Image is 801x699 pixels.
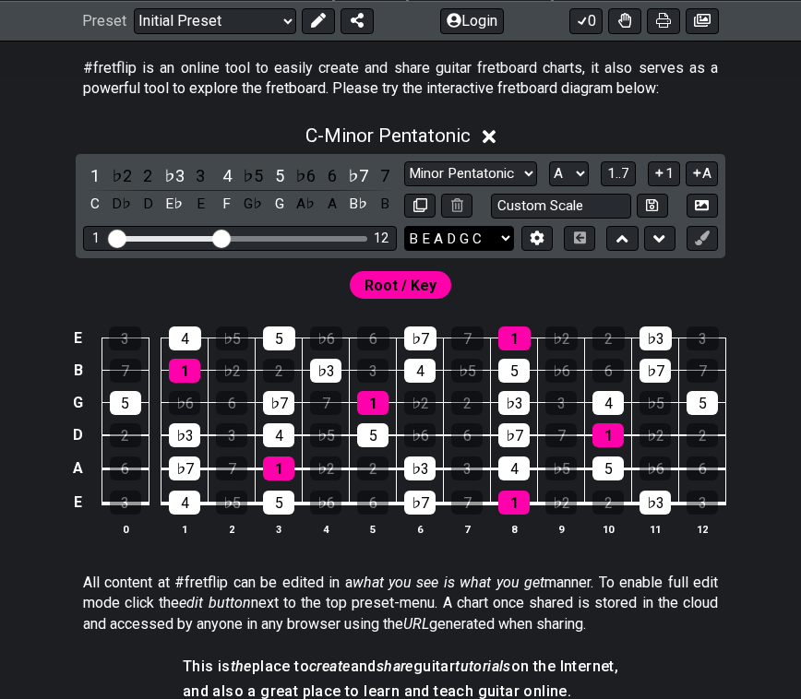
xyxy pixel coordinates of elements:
[491,519,538,539] th: 8
[268,163,292,188] div: toggle scale degree
[377,658,413,675] em: share
[592,391,624,415] div: 4
[216,359,247,383] div: ♭2
[83,58,718,100] p: #fretflip is an online tool to easily create and share guitar fretboard charts, it also serves as...
[404,326,436,350] div: ♭7
[441,194,472,219] button: Delete
[451,326,484,350] div: 7
[110,491,141,515] div: 3
[545,423,577,447] div: 7
[687,359,718,383] div: 7
[498,491,530,515] div: 1
[67,485,90,520] td: E
[161,519,209,539] th: 1
[357,456,389,480] div: 2
[268,192,292,217] div: toggle pitch class
[169,391,200,415] div: ♭6
[644,226,675,251] button: Move down
[606,226,638,251] button: Move up
[263,359,294,383] div: 2
[82,12,126,30] span: Preset
[687,226,718,251] button: First click edit preset to enable marker editing
[592,423,624,447] div: 1
[545,359,577,383] div: ♭6
[263,423,294,447] div: 4
[310,423,341,447] div: ♭5
[357,491,389,515] div: 6
[293,192,317,217] div: toggle pitch class
[687,423,718,447] div: 2
[538,519,585,539] th: 9
[320,192,344,217] div: toggle pitch class
[403,615,429,633] em: URL
[169,326,201,350] div: 4
[687,194,718,219] button: Create Image
[302,7,335,33] button: Edit Preset
[357,391,389,415] div: 1
[545,391,577,415] div: 3
[110,192,134,217] div: toggle pitch class
[404,456,436,480] div: ♭3
[498,359,530,383] div: 5
[110,391,141,415] div: 5
[216,423,247,447] div: 3
[110,163,134,188] div: toggle scale degree
[687,391,718,415] div: 5
[241,163,265,188] div: toggle scale degree
[592,326,625,350] div: 2
[451,391,483,415] div: 2
[320,163,344,188] div: toggle scale degree
[564,226,595,251] button: Toggle horizontal chord view
[365,272,436,299] span: First enable full edit mode to edit
[110,423,141,447] div: 2
[341,7,374,33] button: Share Preset
[545,456,577,480] div: ♭5
[357,326,389,350] div: 6
[310,359,341,383] div: ♭3
[686,161,718,186] button: A
[263,456,294,480] div: 1
[640,391,671,415] div: ♭5
[67,452,90,486] td: A
[687,456,718,480] div: 6
[640,456,671,480] div: ♭6
[162,192,186,217] div: toggle pitch class
[404,391,436,415] div: ♭2
[498,326,531,350] div: 1
[451,456,483,480] div: 3
[404,359,436,383] div: 4
[440,7,504,33] button: Login
[404,423,436,447] div: ♭6
[92,231,100,246] div: 1
[231,658,252,675] em: the
[545,491,577,515] div: ♭2
[373,192,397,217] div: toggle pitch class
[687,491,718,515] div: 3
[521,226,553,251] button: Edit Tuning
[241,192,265,217] div: toggle pitch class
[169,456,200,480] div: ♭7
[545,326,578,350] div: ♭2
[346,192,370,217] div: toggle pitch class
[498,391,530,415] div: ♭3
[647,7,680,33] button: Print
[169,359,200,383] div: 1
[109,326,141,350] div: 3
[648,161,679,186] button: 1
[310,326,342,350] div: ♭6
[169,423,200,447] div: ♭3
[263,491,294,515] div: 5
[67,323,90,355] td: E
[303,519,350,539] th: 4
[169,491,200,515] div: 4
[83,573,718,634] p: All content at #fretflip can be edited in a manner. To enable full edit mode click the next to th...
[640,491,671,515] div: ♭3
[353,574,545,591] em: what you see is what you get
[136,163,160,188] div: toggle scale degree
[216,456,247,480] div: 7
[451,423,483,447] div: 6
[686,7,719,33] button: Create image
[67,386,90,419] td: G
[592,359,624,383] div: 6
[451,491,483,515] div: 7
